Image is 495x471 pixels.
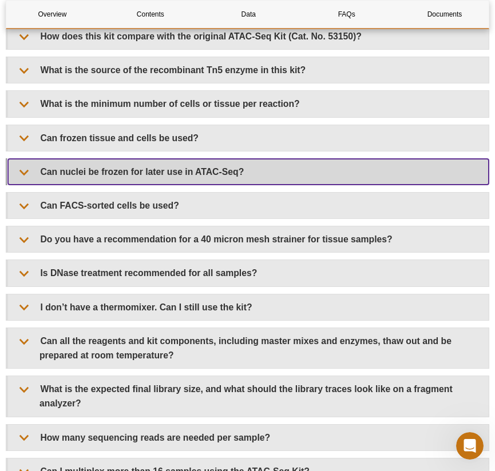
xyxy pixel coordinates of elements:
[8,23,489,49] summary: How does this kit compare with the original ATAC-Seq Kit (Cat. No. 53150)?
[8,193,489,218] summary: Can FACS-sorted cells be used?
[8,91,489,117] summary: What is the minimum number of cells or tissue per reaction?
[8,294,489,320] summary: I don’t have a thermomixer. Can I still use the kit?
[203,1,295,28] a: Data
[456,432,484,460] iframe: Intercom live chat
[6,1,98,28] a: Overview
[8,260,489,286] summary: Is DNase treatment recommended for all samples?
[399,1,491,28] a: Documents
[8,376,489,416] summary: What is the expected final library size, and what should the library traces look like on a fragme...
[8,226,489,252] summary: Do you have a recommendation for a 40 micron mesh strainer for tissue samples?
[8,425,489,450] summary: How many sequencing reads are needed per sample?
[104,1,196,28] a: Contents
[8,125,489,151] summary: Can frozen tissue and cells be used?
[8,159,489,185] summary: Can nuclei be frozen for later use in ATAC-Seq?
[8,57,489,83] summary: What is the source of the recombinant Tn5 enzyme in this kit?
[8,328,489,368] summary: Can all the reagents and kit components, including master mixes and enzymes, thaw out and be prep...
[300,1,393,28] a: FAQs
